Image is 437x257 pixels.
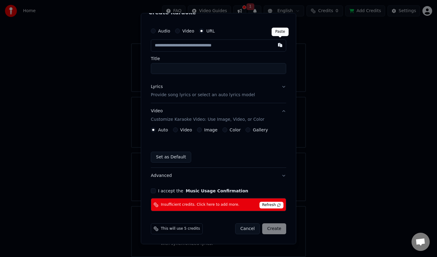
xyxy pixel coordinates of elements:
button: VideoCustomize Karaoke Video: Use Image, Video, or Color [151,103,286,127]
button: Cancel [235,223,260,234]
button: Set as Default [151,152,191,163]
label: Video [182,29,194,33]
label: Audio [158,29,170,33]
label: Video [180,128,192,132]
div: VideoCustomize Karaoke Video: Use Image, Video, or Color [151,127,286,167]
p: Provide song lyrics or select an auto lyrics model [151,92,255,98]
label: URL [206,29,215,33]
h2: Create Karaoke [148,9,289,15]
label: I accept the [158,189,248,193]
div: Video [151,108,264,123]
button: LyricsProvide song lyrics or select an auto lyrics model [151,79,286,103]
button: I accept the [186,189,248,193]
p: Customize Karaoke Video: Use Image, Video, or Color [151,117,264,123]
div: Lyrics [151,83,163,90]
label: Title [151,56,286,60]
span: Insufficient credits. Click here to add more. [161,202,239,207]
button: Advanced [151,168,286,184]
span: This will use 5 credits [161,226,200,231]
label: Color [230,128,241,132]
span: Refresh [259,202,283,208]
label: Auto [158,128,168,132]
label: Gallery [253,128,268,132]
div: Paste [272,28,289,36]
label: Image [204,128,218,132]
